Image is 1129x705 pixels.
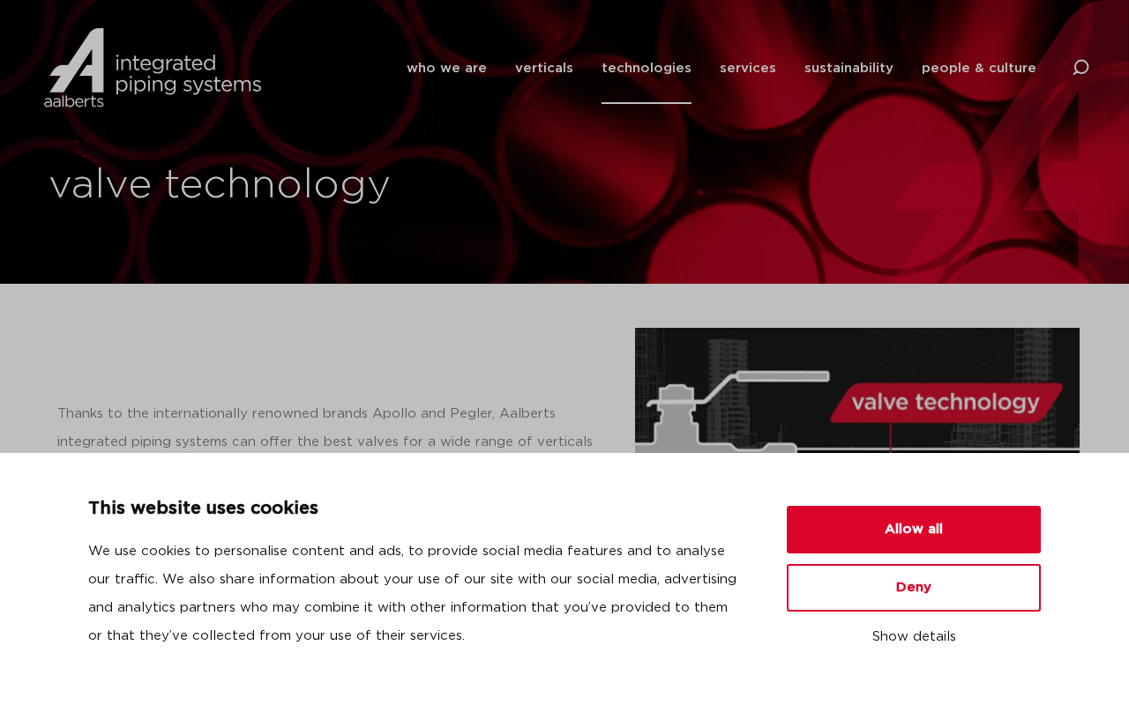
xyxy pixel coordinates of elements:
[787,564,1041,612] button: Deny
[88,538,744,650] p: We use cookies to personalise content and ads, to provide social media features and to analyse ou...
[804,33,893,104] a: sustainability
[922,33,1036,104] a: people & culture
[787,506,1041,553] button: Allow all
[57,400,600,485] p: Thanks to the internationally renowned brands Apollo and Pegler, Aalberts integrated piping syste...
[49,158,556,214] h1: valve technology
[88,495,744,523] p: This website uses cookies
[407,33,1036,104] nav: Menu
[515,33,573,104] a: verticals
[720,33,776,104] a: services
[787,622,1041,652] button: Show details
[407,33,487,104] a: who we are
[602,33,692,104] a: technologies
